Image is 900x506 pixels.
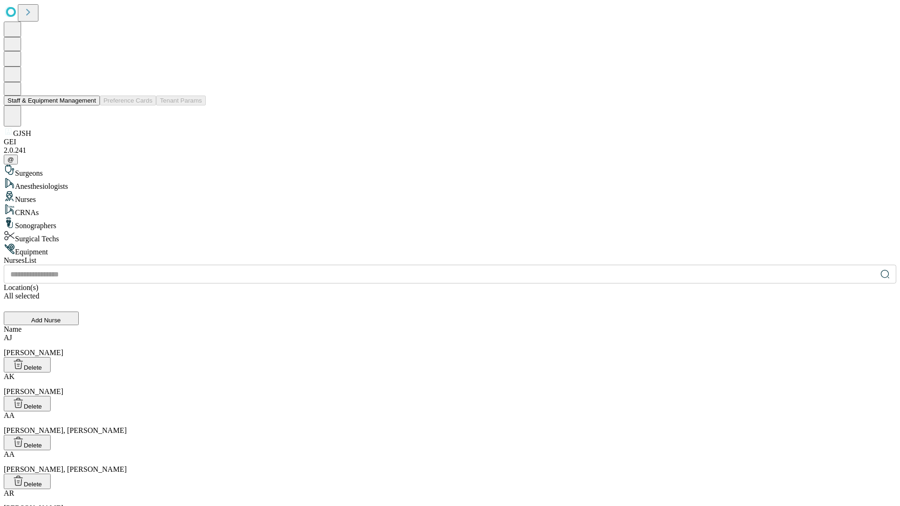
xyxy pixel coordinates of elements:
button: Preference Cards [100,96,156,105]
button: Tenant Params [156,96,206,105]
span: Delete [24,442,42,449]
div: Nurses [4,191,896,204]
button: Add Nurse [4,312,79,325]
div: 2.0.241 [4,146,896,155]
div: CRNAs [4,204,896,217]
div: Surgical Techs [4,230,896,243]
button: @ [4,155,18,164]
span: AR [4,489,14,497]
span: Location(s) [4,283,38,291]
div: Sonographers [4,217,896,230]
button: Staff & Equipment Management [4,96,100,105]
span: AA [4,411,15,419]
button: Delete [4,435,51,450]
div: Equipment [4,243,896,256]
div: Surgeons [4,164,896,178]
div: Nurses List [4,256,896,265]
span: Delete [24,481,42,488]
span: Delete [24,364,42,371]
div: All selected [4,292,896,300]
div: Anesthesiologists [4,178,896,191]
span: Add Nurse [31,317,61,324]
div: [PERSON_NAME] [4,334,896,357]
span: GJSH [13,129,31,137]
div: [PERSON_NAME], [PERSON_NAME] [4,450,896,474]
span: AK [4,372,15,380]
span: @ [7,156,14,163]
div: GEI [4,138,896,146]
span: AJ [4,334,12,342]
div: [PERSON_NAME] [4,372,896,396]
span: Delete [24,403,42,410]
button: Delete [4,357,51,372]
span: AA [4,450,15,458]
button: Delete [4,396,51,411]
button: Delete [4,474,51,489]
div: [PERSON_NAME], [PERSON_NAME] [4,411,896,435]
div: Name [4,325,896,334]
